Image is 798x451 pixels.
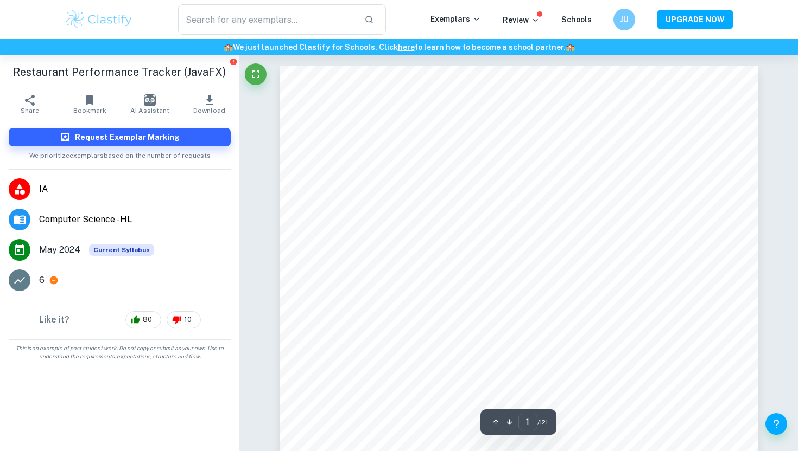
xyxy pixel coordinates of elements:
div: This exemplar is based on the current syllabus. Feel free to refer to it for inspiration/ideas wh... [89,244,154,256]
span: Current Syllabus [89,244,154,256]
p: Exemplars [430,13,481,25]
span: 🏫 [566,43,575,51]
button: Request Exemplar Marking [9,128,231,146]
img: Clastify logo [65,9,134,30]
span: We prioritize exemplars based on the number of requests [29,146,211,160]
span: / 121 [537,417,548,427]
span: IA [39,183,231,196]
button: Help and Feedback [765,413,787,435]
span: 80 [137,314,158,325]
span: May 2024 [39,243,80,256]
button: Report issue [229,57,237,66]
p: Review [503,14,540,26]
h6: Request Exemplar Marking [75,131,180,143]
h6: JU [618,14,631,25]
span: This is an example of past student work. Do not copy or submit as your own. Use to understand the... [4,344,235,360]
span: Bookmark [73,107,106,114]
h1: Restaurant Performance Tracker (JavaFX) [9,64,231,80]
a: here [398,43,415,51]
button: AI Assistant [120,89,180,119]
span: Computer Science - HL [39,213,231,226]
button: Fullscreen [245,63,267,85]
button: UPGRADE NOW [657,10,733,29]
span: 🏫 [224,43,233,51]
button: Download [180,89,239,119]
div: 80 [125,311,161,328]
span: Download [193,107,225,114]
h6: Like it? [39,313,69,326]
button: JU [613,9,635,30]
a: Schools [561,15,592,24]
span: 10 [178,314,198,325]
img: AI Assistant [144,94,156,106]
span: Share [21,107,39,114]
p: 6 [39,274,45,287]
div: 10 [167,311,201,328]
input: Search for any exemplars... [178,4,356,35]
span: AI Assistant [130,107,169,114]
button: Bookmark [60,89,119,119]
h6: We just launched Clastify for Schools. Click to learn how to become a school partner. [2,41,796,53]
